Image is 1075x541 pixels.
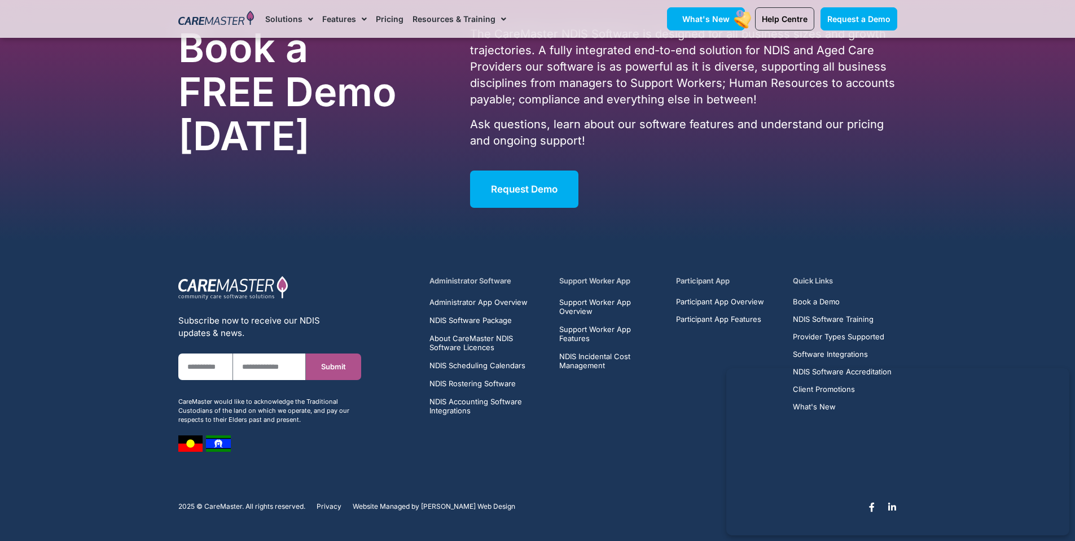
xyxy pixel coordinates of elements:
span: Submit [321,363,346,371]
a: NDIS Software Package [429,316,546,325]
h5: Participant App [676,276,780,286]
a: What's New [667,7,745,30]
span: Request a Demo [827,14,890,24]
a: Support Worker App Overview [559,298,663,316]
a: NDIS Incidental Cost Management [559,352,663,370]
span: Website Managed by [353,503,419,511]
a: Request a Demo [820,7,897,30]
span: What's New [682,14,730,24]
img: image 8 [206,435,231,452]
a: Help Centre [755,7,814,30]
a: NDIS Software Training [793,315,892,324]
a: NDIS Rostering Software [429,379,546,388]
h5: Quick Links [793,276,897,286]
p: The CareMaster NDIS Software is designed for all business sizes and growth trajectories. A fully ... [470,26,897,108]
a: Participant App Features [676,315,764,324]
a: Book a Demo [793,298,892,306]
a: NDIS Software Accreditation [793,368,892,376]
span: Participant App Features [676,315,761,324]
span: Provider Types Supported [793,333,884,341]
a: Software Integrations [793,350,892,359]
span: NDIS Software Package [429,316,512,325]
div: Subscribe now to receive our NDIS updates & news. [178,315,361,339]
a: Administrator App Overview [429,298,546,307]
p: Ask questions, learn about our software features and understand our pricing and ongoing support! [470,116,897,149]
a: Support Worker App Features [559,325,663,343]
p: 2025 © CareMaster. All rights reserved. [178,503,305,511]
form: New Form [178,354,361,391]
a: [PERSON_NAME] Web Design [421,503,515,511]
h2: Book a FREE Demo [DATE] [178,26,412,158]
span: Administrator App Overview [429,298,528,307]
a: About CareMaster NDIS Software Licences [429,334,546,352]
a: Participant App Overview [676,298,764,306]
span: NDIS Rostering Software [429,379,516,388]
a: Provider Types Supported [793,333,892,341]
a: Request Demo [470,171,578,208]
h5: Support Worker App [559,276,663,286]
iframe: Popup CTA [726,368,1069,535]
span: NDIS Software Training [793,315,874,324]
span: NDIS Scheduling Calendars [429,361,525,370]
a: NDIS Accounting Software Integrations [429,397,546,415]
a: NDIS Scheduling Calendars [429,361,546,370]
span: Book a Demo [793,298,840,306]
img: CareMaster Logo [178,11,255,28]
span: Software Integrations [793,350,868,359]
div: CareMaster would like to acknowledge the Traditional Custodians of the land on which we operate, ... [178,397,361,424]
h5: Administrator Software [429,276,546,286]
button: Submit [306,354,361,380]
img: image 7 [178,435,203,452]
span: Request Demo [491,184,558,195]
span: Help Centre [762,14,808,24]
a: Privacy [317,503,341,511]
img: CareMaster Logo Part [178,276,288,300]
